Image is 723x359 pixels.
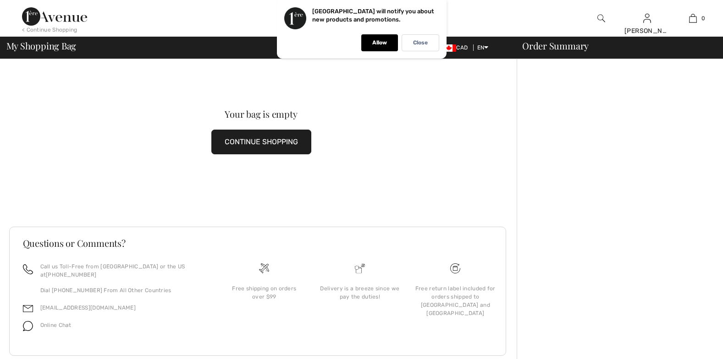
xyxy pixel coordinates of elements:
[23,321,33,331] img: chat
[23,264,33,274] img: call
[643,13,651,24] img: My Info
[477,44,489,51] span: EN
[372,39,387,46] p: Allow
[670,13,715,24] a: 0
[320,284,400,301] div: Delivery is a breeze since we pay the duties!
[442,44,471,51] span: CAD
[46,272,96,278] a: [PHONE_NUMBER]
[23,239,492,248] h3: Questions or Comments?
[224,284,304,301] div: Free shipping on orders over $99
[40,262,206,279] p: Call us Toll-Free from [GEOGRAPHIC_DATA] or the US at
[34,109,488,119] div: Your bag is empty
[211,130,311,154] button: CONTINUE SHOPPING
[624,26,669,36] div: [PERSON_NAME]
[442,44,456,52] img: Canadian Dollar
[689,13,697,24] img: My Bag
[40,322,72,328] span: Online Chat
[511,41,717,50] div: Order Summary
[415,284,496,317] div: Free return label included for orders shipped to [GEOGRAPHIC_DATA] and [GEOGRAPHIC_DATA]
[413,39,428,46] p: Close
[450,263,460,273] img: Free shipping on orders over $99
[22,7,87,26] img: 1ère Avenue
[22,26,77,34] div: < Continue Shopping
[701,14,705,22] span: 0
[259,263,269,273] img: Free shipping on orders over $99
[643,14,651,22] a: Sign In
[597,13,605,24] img: search the website
[40,305,136,311] a: [EMAIL_ADDRESS][DOMAIN_NAME]
[6,41,77,50] span: My Shopping Bag
[40,286,206,294] p: Dial [PHONE_NUMBER] From All Other Countries
[355,263,365,273] img: Delivery is a breeze since we pay the duties!
[312,8,434,23] p: [GEOGRAPHIC_DATA] will notify you about new products and promotions.
[23,304,33,314] img: email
